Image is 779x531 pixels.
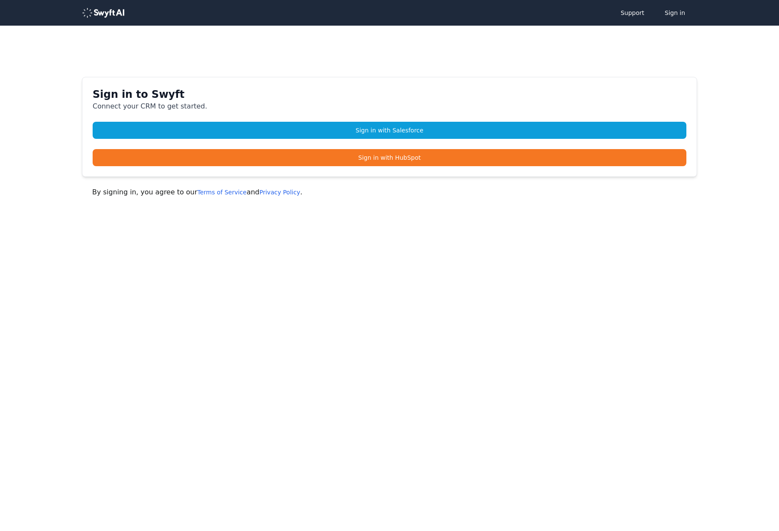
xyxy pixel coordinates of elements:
[82,8,125,18] img: logo-488353a97b7647c9773e25e94dd66c4536ad24f66c59206894594c5eb3334934.png
[197,189,246,196] a: Terms of Service
[93,88,686,101] h1: Sign in to Swyft
[93,101,686,111] p: Connect your CRM to get started.
[93,149,686,166] a: Sign in with HubSpot
[93,122,686,139] a: Sign in with Salesforce
[656,4,694,21] button: Sign in
[612,4,653,21] a: Support
[260,189,300,196] a: Privacy Policy
[92,187,687,197] p: By signing in, you agree to our and .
